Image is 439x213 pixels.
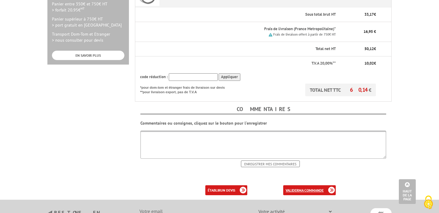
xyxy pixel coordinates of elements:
span: > nous consulter pour devis [52,37,103,43]
p: Panier supérieur à 750€ HT [52,16,124,28]
p: *pour dom-tom et étranger frais de livraison sur devis **pour livraison export, pas de T.V.A [140,84,231,95]
span: 16,95 € [364,29,376,34]
b: un devis [220,188,235,192]
p: T.V.A 20,00%** [140,61,336,66]
p: € [341,46,376,52]
span: 60,14 [350,86,369,93]
span: 10,02 [364,61,374,66]
b: Commentaires ou consignes, cliquez sur le bouton pour l'enregistrer [140,120,267,126]
span: 50,12 [364,46,374,51]
small: Frais de livraison offert à partir de 750€ HT [273,32,336,37]
h4: Commentaires [140,105,386,114]
th: Sous total brut HT [164,8,336,22]
input: Appliquer [219,73,240,81]
p: Total net HT [140,46,336,52]
a: EN SAVOIR PLUS [52,51,124,60]
sup: HT [81,6,85,11]
input: Enregistrer mes commentaires [241,161,300,167]
p: € [341,61,376,66]
p: Frais de livraison (France Metropolitaine)* [168,26,336,32]
span: > port gratuit en [GEOGRAPHIC_DATA] [52,22,122,28]
span: 33,17 [364,12,374,17]
button: Cookies (fenêtre modale) [418,192,439,213]
a: validerma commande [283,185,336,195]
p: TOTAL NET TTC € [305,84,376,96]
span: code réduction : [140,74,168,79]
b: ma commande [299,188,324,192]
img: Cookies (fenêtre modale) [421,195,436,210]
p: Transport Dom-Tom et Etranger [52,31,124,43]
p: € [341,12,376,17]
a: Haut de la page [399,179,416,204]
span: > forfait 20.95€ [52,7,85,13]
img: picto.png [269,33,272,37]
a: établirun devis [205,185,247,195]
p: Panier entre 350€ et 750€ HT [52,1,124,13]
